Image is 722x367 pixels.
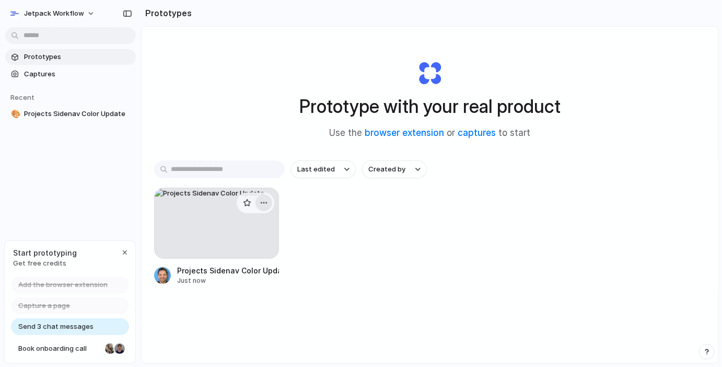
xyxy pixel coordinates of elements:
button: 🎨 [9,109,20,119]
span: Prototypes [24,52,132,62]
h2: Prototypes [141,7,192,19]
button: Jetpack Workflow [5,5,100,22]
button: Last edited [291,160,356,178]
span: Get free credits [13,258,77,269]
a: Prototypes [5,49,136,65]
span: Capture a page [18,301,70,311]
span: Send 3 chat messages [18,322,94,332]
div: 🎨 [11,108,18,120]
div: Christian Iacullo [113,342,126,355]
a: Projects Sidenav Color UpdateProjects Sidenav Color UpdateJust now [154,188,279,285]
span: Jetpack Workflow [24,8,84,19]
span: Projects Sidenav Color Update [24,109,132,119]
span: Captures [24,69,132,79]
span: Created by [368,164,405,175]
h1: Prototype with your real product [299,93,561,120]
div: Nicole Kubica [104,342,117,355]
a: captures [458,128,496,138]
span: Book onboarding call [18,343,101,354]
span: Last edited [297,164,335,175]
span: Start prototyping [13,247,77,258]
span: Use the or to start [330,127,531,140]
a: browser extension [365,128,445,138]
span: Add the browser extension [18,280,108,290]
div: Projects Sidenav Color Update [177,265,279,276]
a: 🎨Projects Sidenav Color Update [5,106,136,122]
a: Book onboarding call [11,340,129,357]
span: Recent [10,93,34,101]
a: Captures [5,66,136,82]
button: Created by [362,160,427,178]
div: Just now [177,276,279,285]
